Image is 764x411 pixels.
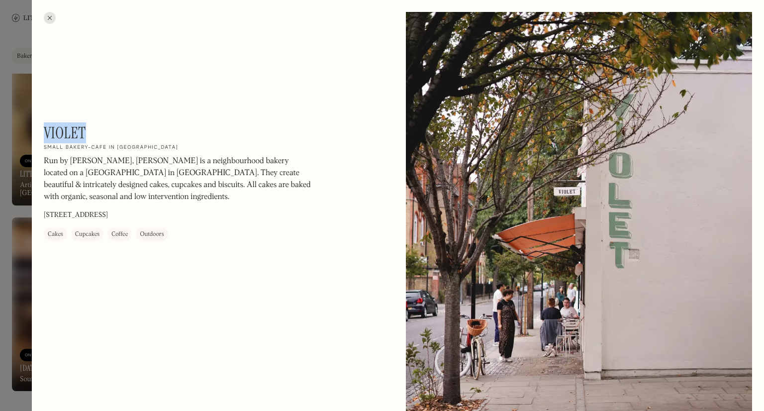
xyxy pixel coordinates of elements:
p: Run by [PERSON_NAME], [PERSON_NAME] is a neighbourhood bakery located on a [GEOGRAPHIC_DATA] in [... [44,155,312,203]
h2: Small bakery-cafe in [GEOGRAPHIC_DATA] [44,144,178,151]
p: [STREET_ADDRESS] [44,210,108,220]
div: Outdoors [140,229,164,239]
div: Cakes [48,229,63,239]
div: Cupcakes [75,229,100,239]
h1: Violet [44,123,86,142]
div: Coffee [111,229,128,239]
